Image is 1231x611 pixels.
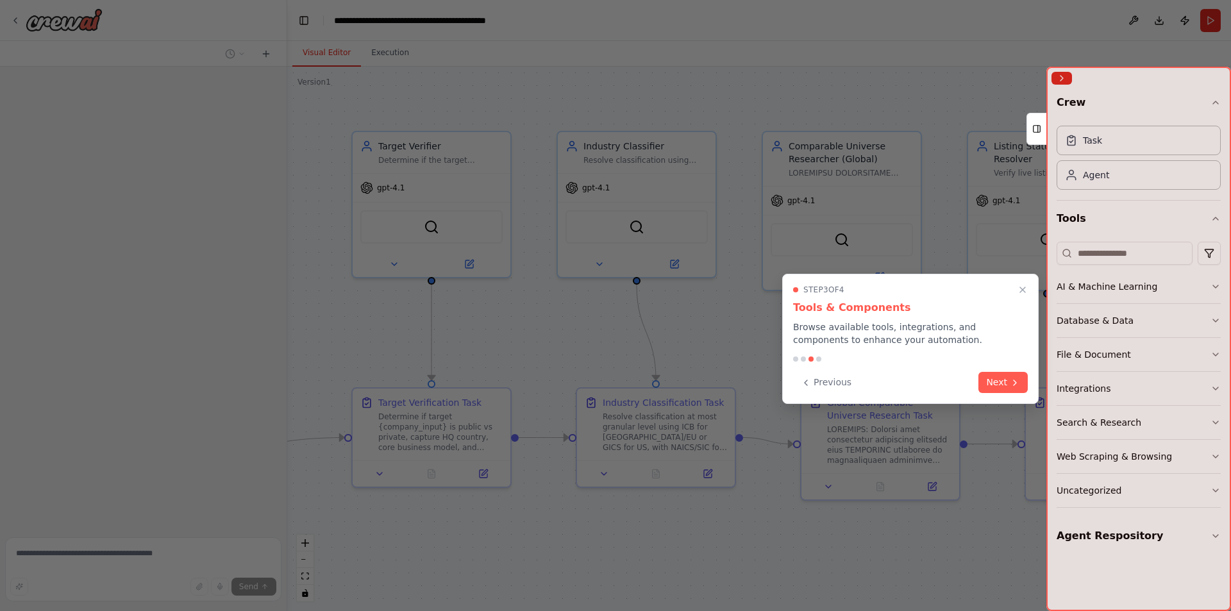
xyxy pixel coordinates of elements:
[793,300,1028,315] h3: Tools & Components
[803,285,844,295] span: Step 3 of 4
[1015,282,1030,297] button: Close walkthrough
[295,12,313,29] button: Hide left sidebar
[793,321,1028,346] p: Browse available tools, integrations, and components to enhance your automation.
[793,372,859,393] button: Previous
[978,372,1028,393] button: Next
